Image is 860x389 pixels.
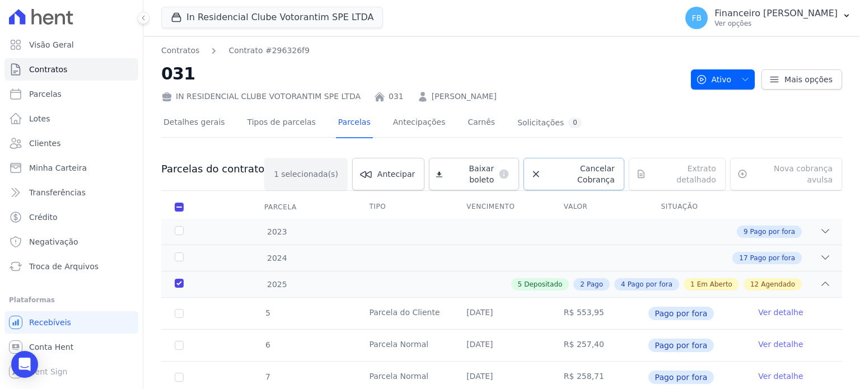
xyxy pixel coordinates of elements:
a: 031 [389,91,404,102]
span: 4 [621,279,625,289]
a: Negativação [4,231,138,253]
h3: Parcelas do contrato [161,162,264,176]
div: IN RESIDENCIAL CLUBE VOTORANTIM SPE LTDA [161,91,361,102]
a: Cancelar Cobrança [524,158,624,190]
span: Pago por fora [750,227,795,237]
input: Só é possível selecionar pagamentos em aberto [175,341,184,350]
span: 2 [580,279,585,289]
a: [PERSON_NAME] [432,91,497,102]
a: Recebíveis [4,311,138,334]
span: selecionada(s) [281,168,338,180]
td: [DATE] [453,330,550,361]
p: Financeiro [PERSON_NAME] [714,8,838,19]
button: FB Financeiro [PERSON_NAME] Ver opções [676,2,860,34]
div: Plataformas [9,293,134,307]
span: 12 [750,279,759,289]
a: Solicitações0 [515,109,584,138]
span: Clientes [29,138,60,149]
a: Ver detalhe [758,371,803,382]
nav: Breadcrumb [161,45,310,57]
a: Contrato #296326f9 [228,45,310,57]
span: Antecipar [377,168,415,180]
td: R$ 257,40 [550,330,648,361]
span: 7 [264,372,270,381]
th: Vencimento [453,195,550,219]
a: Troca de Arquivos [4,255,138,278]
span: 9 [744,227,748,237]
h2: 031 [161,61,682,86]
div: Parcela [251,196,310,218]
span: 5 [518,279,522,289]
span: 17 [739,253,747,263]
span: Conta Hent [29,341,73,353]
span: Minha Carteira [29,162,87,174]
td: Parcela do Cliente [356,298,453,329]
span: Lotes [29,113,50,124]
span: Depositado [524,279,562,289]
span: Pago [587,279,603,289]
a: Transferências [4,181,138,204]
a: Tipos de parcelas [245,109,318,138]
span: Pago por fora [648,371,714,384]
a: Parcelas [4,83,138,105]
a: Lotes [4,107,138,130]
a: Conta Hent [4,336,138,358]
div: Solicitações [517,118,582,128]
span: 1 [274,168,279,180]
th: Valor [550,195,648,219]
a: Carnês [465,109,497,138]
span: Recebíveis [29,317,71,328]
td: [DATE] [453,298,550,329]
a: Ver detalhe [758,339,803,350]
span: Contratos [29,64,67,75]
a: Parcelas [336,109,373,138]
span: Pago por fora [628,279,672,289]
span: FB [691,14,702,22]
span: Parcelas [29,88,62,100]
span: Mais opções [784,74,833,85]
span: 6 [264,340,270,349]
td: Parcela Normal [356,330,453,361]
a: Clientes [4,132,138,154]
span: Agendado [761,279,795,289]
span: Pago por fora [648,339,714,352]
span: Pago por fora [750,253,795,263]
a: Detalhes gerais [161,109,227,138]
div: 0 [568,118,582,128]
a: Minha Carteira [4,157,138,179]
a: Baixar boleto [429,158,519,190]
nav: Breadcrumb [161,45,682,57]
input: Só é possível selecionar pagamentos em aberto [175,373,184,382]
input: Só é possível selecionar pagamentos em aberto [175,309,184,318]
span: Negativação [29,236,78,247]
span: Cancelar Cobrança [546,163,615,185]
span: Crédito [29,212,58,223]
div: Open Intercom Messenger [11,351,38,378]
a: Visão Geral [4,34,138,56]
span: Transferências [29,187,86,198]
span: Ativo [696,69,732,90]
button: In Residencial Clube Votorantim SPE LTDA [161,7,383,28]
span: 1 [690,279,695,289]
span: Pago por fora [648,307,714,320]
span: 5 [264,308,270,317]
a: Contratos [4,58,138,81]
button: Ativo [691,69,755,90]
span: Troca de Arquivos [29,261,99,272]
a: Contratos [161,45,199,57]
th: Tipo [356,195,453,219]
a: Antecipar [352,158,424,190]
a: Crédito [4,206,138,228]
a: Ver detalhe [758,307,803,318]
a: Antecipações [391,109,448,138]
span: Baixar boleto [447,163,494,185]
span: Visão Geral [29,39,74,50]
td: R$ 553,95 [550,298,648,329]
th: Situação [648,195,745,219]
a: Mais opções [761,69,842,90]
span: Em Aberto [697,279,732,289]
p: Ver opções [714,19,838,28]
